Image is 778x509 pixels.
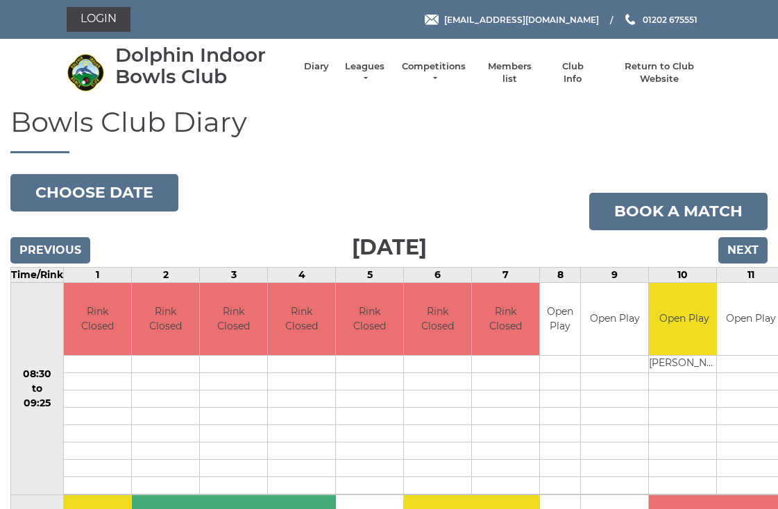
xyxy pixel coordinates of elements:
a: Diary [304,60,329,73]
td: Rink Closed [336,283,403,356]
td: 8 [540,267,581,282]
td: 2 [132,267,200,282]
a: Club Info [552,60,593,85]
a: Book a match [589,193,768,230]
td: 7 [472,267,540,282]
input: Next [718,237,768,264]
td: 1 [64,267,132,282]
a: Email [EMAIL_ADDRESS][DOMAIN_NAME] [425,13,599,26]
a: Return to Club Website [607,60,711,85]
td: Rink Closed [64,283,131,356]
td: Open Play [581,283,648,356]
td: Open Play [540,283,580,356]
span: [EMAIL_ADDRESS][DOMAIN_NAME] [444,14,599,24]
a: Login [67,7,130,32]
td: 3 [200,267,268,282]
td: [PERSON_NAME] [649,356,719,373]
td: Rink Closed [472,283,539,356]
td: 4 [268,267,336,282]
td: Time/Rink [11,267,64,282]
td: 08:30 to 09:25 [11,282,64,495]
td: 5 [336,267,404,282]
h1: Bowls Club Diary [10,107,768,153]
a: Members list [481,60,539,85]
input: Previous [10,237,90,264]
img: Email [425,15,439,25]
a: Competitions [400,60,467,85]
div: Dolphin Indoor Bowls Club [115,44,290,87]
td: Rink Closed [268,283,335,356]
img: Phone us [625,14,635,25]
td: 6 [404,267,472,282]
td: Rink Closed [404,283,471,356]
td: Rink Closed [132,283,199,356]
img: Dolphin Indoor Bowls Club [67,53,105,92]
button: Choose date [10,174,178,212]
td: Rink Closed [200,283,267,356]
a: Phone us 01202 675551 [623,13,697,26]
td: 10 [649,267,717,282]
td: 9 [581,267,649,282]
a: Leagues [343,60,387,85]
td: Open Play [649,283,719,356]
span: 01202 675551 [643,14,697,24]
